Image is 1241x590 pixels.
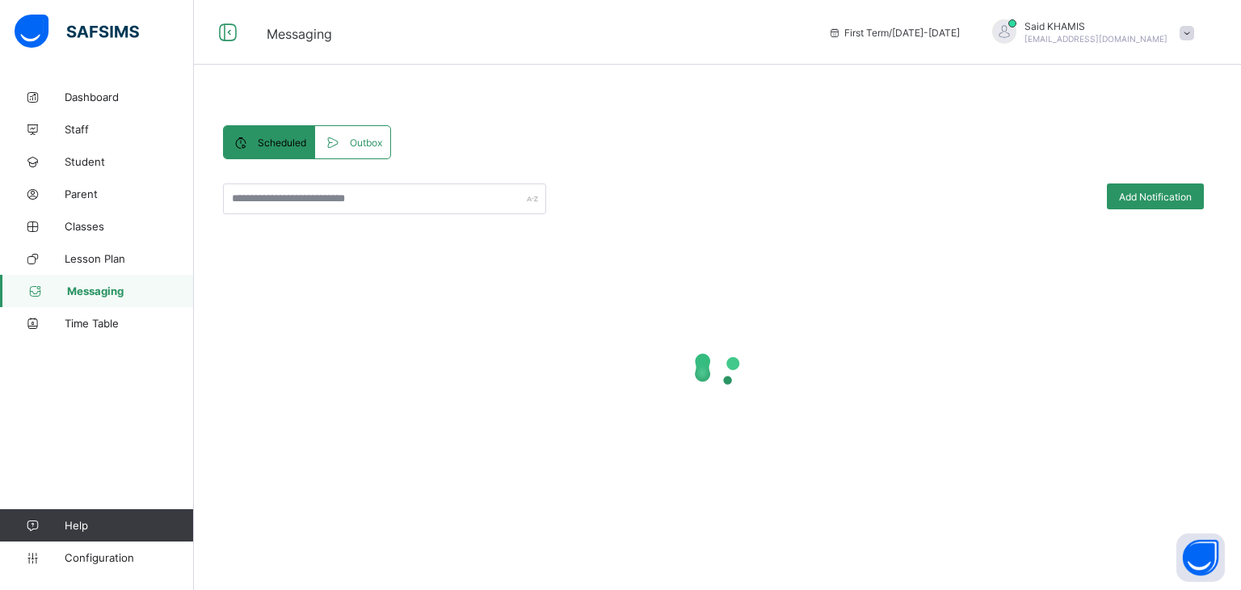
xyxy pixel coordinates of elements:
span: Scheduled [258,137,306,149]
span: Help [65,519,193,532]
span: Add Notification [1119,191,1192,203]
span: [EMAIL_ADDRESS][DOMAIN_NAME] [1024,34,1167,44]
span: Classes [65,220,194,233]
span: Configuration [65,551,193,564]
span: Parent [65,188,194,200]
span: Staff [65,123,194,136]
span: Dashboard [65,91,194,103]
span: session/term information [828,27,960,39]
span: Student [65,155,194,168]
span: Time Table [65,317,194,330]
span: Said KHAMIS [1024,20,1167,32]
span: Messaging [67,284,194,297]
button: Open asap [1176,533,1225,582]
span: Messaging [267,26,332,42]
span: Outbox [350,137,382,149]
img: safsims [15,15,139,48]
div: SaidKHAMIS [976,19,1202,46]
span: Lesson Plan [65,252,194,265]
